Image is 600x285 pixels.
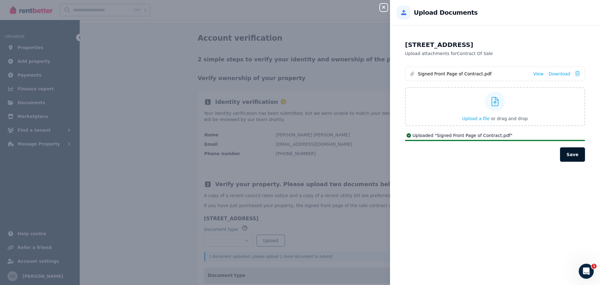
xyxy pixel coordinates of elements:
a: View [533,71,543,77]
h2: Upload Documents [414,8,477,17]
button: Save [560,147,585,162]
span: or drag and drop [491,116,528,121]
span: Signed Front Page of Contract.pdf [418,71,528,77]
span: 1 [592,264,597,269]
div: Uploaded " Signed Front Page of Contract.pdf " [405,132,585,139]
p: Upload attachments for Contract Of Sale [405,50,585,57]
a: Download [548,71,570,77]
iframe: Intercom live chat [579,264,594,279]
button: Upload a file or drag and drop [462,115,528,122]
h2: [STREET_ADDRESS] [405,40,585,49]
span: Upload a file [462,116,490,121]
